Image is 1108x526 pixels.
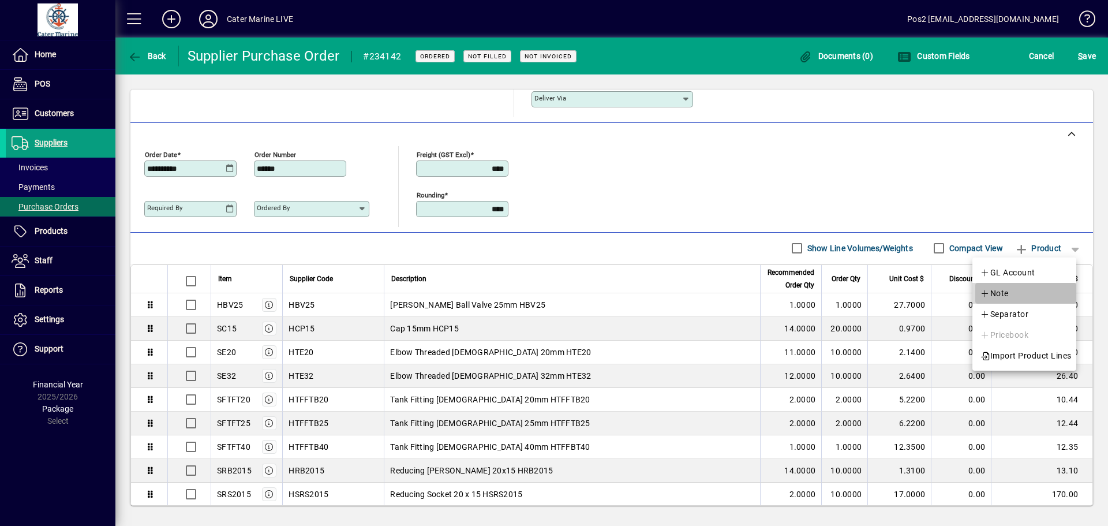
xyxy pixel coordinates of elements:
[980,349,1072,363] span: Import Product Lines
[980,286,1009,300] span: Note
[980,328,1028,342] span: Pricebook
[972,304,1076,324] button: Separator
[980,307,1028,321] span: Separator
[972,345,1076,366] button: Import Product Lines
[972,324,1076,345] button: Pricebook
[972,283,1076,304] button: Note
[972,262,1076,283] button: GL Account
[980,266,1035,279] span: GL Account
